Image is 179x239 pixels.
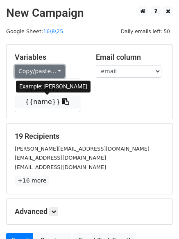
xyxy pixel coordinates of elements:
h5: 19 Recipients [15,132,164,141]
small: [EMAIL_ADDRESS][DOMAIN_NAME] [15,155,106,161]
small: [EMAIL_ADDRESS][DOMAIN_NAME] [15,164,106,170]
h5: Email column [96,53,165,62]
iframe: Chat Widget [138,200,179,239]
div: Example: [PERSON_NAME] [16,81,91,92]
small: [PERSON_NAME][EMAIL_ADDRESS][DOMAIN_NAME] [15,146,150,152]
a: +16 more [15,176,49,186]
a: {{name}} [15,95,80,108]
a: {{email}} [15,82,80,95]
span: Daily emails left: 50 [118,27,173,36]
a: 16\8\25 [43,28,63,34]
a: Daily emails left: 50 [118,28,173,34]
h2: New Campaign [6,6,173,20]
h5: Variables [15,53,84,62]
small: Google Sheet: [6,28,63,34]
a: Copy/paste... [15,65,65,78]
h5: Advanced [15,207,164,216]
